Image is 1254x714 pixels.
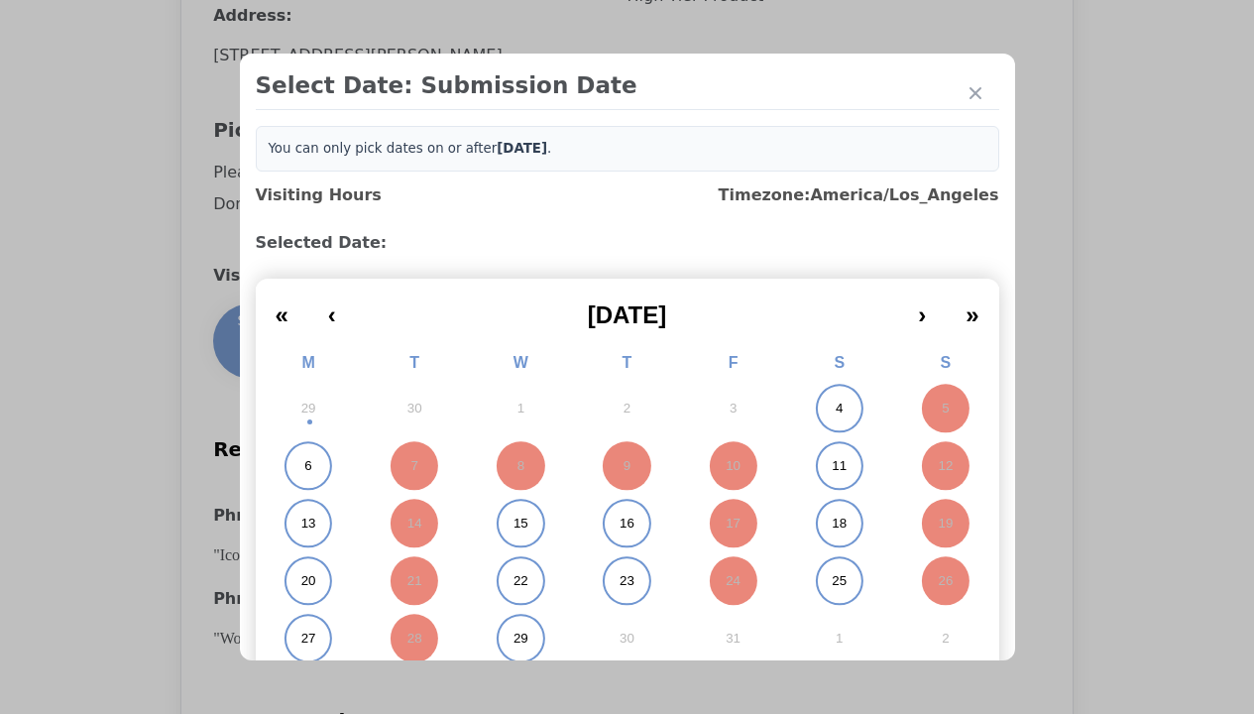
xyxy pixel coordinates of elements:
[256,495,362,552] button: October 13, 2025
[726,630,741,648] abbr: October 31, 2025
[301,400,316,417] abbr: September 29, 2025
[362,437,468,495] button: October 7, 2025
[832,515,847,533] abbr: October 18, 2025
[574,437,680,495] button: October 9, 2025
[939,572,954,590] abbr: October 26, 2025
[574,380,680,437] button: October 2, 2025
[624,400,630,417] abbr: October 2, 2025
[623,354,632,371] abbr: Thursday
[256,610,362,667] button: October 27, 2025
[362,380,468,437] button: September 30, 2025
[362,610,468,667] button: October 28, 2025
[942,630,949,648] abbr: November 2, 2025
[411,457,418,475] abbr: October 7, 2025
[834,354,845,371] abbr: Saturday
[620,572,634,590] abbr: October 23, 2025
[468,610,574,667] button: October 29, 2025
[256,287,308,330] button: «
[407,630,422,648] abbr: October 28, 2025
[892,495,998,552] button: October 19, 2025
[786,552,892,610] button: October 25, 2025
[256,126,999,172] div: You can only pick dates on or after .
[892,610,998,667] button: November 2, 2025
[719,183,999,207] h3: Timezone: America/Los_Angeles
[407,572,422,590] abbr: October 21, 2025
[574,495,680,552] button: October 16, 2025
[409,354,419,371] abbr: Tuesday
[362,552,468,610] button: October 21, 2025
[786,380,892,437] button: October 4, 2025
[939,457,954,475] abbr: October 12, 2025
[308,287,356,330] button: ‹
[680,552,786,610] button: October 24, 2025
[574,610,680,667] button: October 30, 2025
[517,457,524,475] abbr: October 8, 2025
[256,552,362,610] button: October 20, 2025
[468,437,574,495] button: October 8, 2025
[356,287,898,330] button: [DATE]
[892,380,998,437] button: October 5, 2025
[730,400,737,417] abbr: October 3, 2025
[407,400,422,417] abbr: September 30, 2025
[786,495,892,552] button: October 18, 2025
[620,515,634,533] abbr: October 16, 2025
[892,552,998,610] button: October 26, 2025
[680,610,786,667] button: October 31, 2025
[946,287,998,330] button: »
[786,610,892,667] button: November 1, 2025
[836,400,843,417] abbr: October 4, 2025
[301,515,316,533] abbr: October 13, 2025
[513,515,528,533] abbr: October 15, 2025
[256,437,362,495] button: October 6, 2025
[892,437,998,495] button: October 12, 2025
[407,515,422,533] abbr: October 14, 2025
[680,380,786,437] button: October 3, 2025
[832,572,847,590] abbr: October 25, 2025
[468,495,574,552] button: October 15, 2025
[680,437,786,495] button: October 10, 2025
[942,400,949,417] abbr: October 5, 2025
[726,457,741,475] abbr: October 10, 2025
[620,630,634,648] abbr: October 30, 2025
[513,572,528,590] abbr: October 22, 2025
[574,552,680,610] button: October 23, 2025
[362,495,468,552] button: October 14, 2025
[588,301,667,328] span: [DATE]
[497,141,547,156] b: [DATE]
[301,630,316,648] abbr: October 27, 2025
[513,354,528,371] abbr: Wednesday
[786,437,892,495] button: October 11, 2025
[726,515,741,533] abbr: October 17, 2025
[468,552,574,610] button: October 22, 2025
[256,69,999,101] h2: Select Date: Submission Date
[256,380,362,437] button: September 29, 2025
[256,183,382,207] h3: Visiting Hours
[468,380,574,437] button: October 1, 2025
[256,231,999,255] h3: Selected Date:
[898,287,946,330] button: ›
[729,354,739,371] abbr: Friday
[726,572,741,590] abbr: October 24, 2025
[304,457,311,475] abbr: October 6, 2025
[624,457,630,475] abbr: October 9, 2025
[832,457,847,475] abbr: October 11, 2025
[680,495,786,552] button: October 17, 2025
[301,572,316,590] abbr: October 20, 2025
[517,400,524,417] abbr: October 1, 2025
[836,630,843,648] abbr: November 1, 2025
[513,630,528,648] abbr: October 29, 2025
[301,354,314,371] abbr: Monday
[939,515,954,533] abbr: October 19, 2025
[941,354,952,371] abbr: Sunday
